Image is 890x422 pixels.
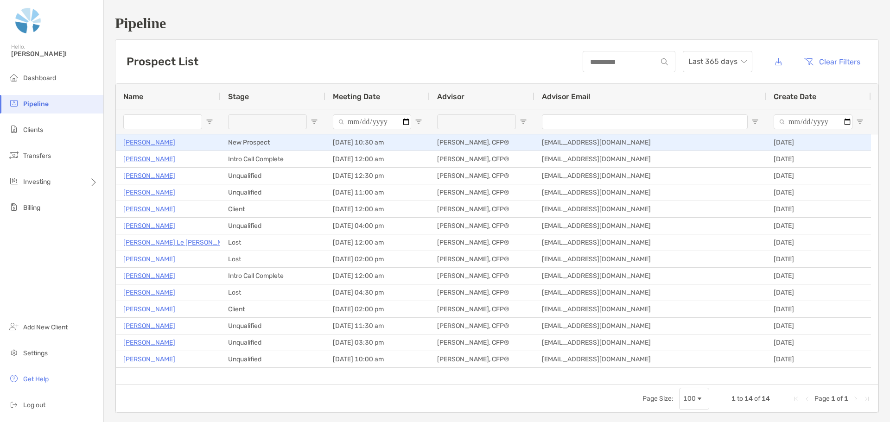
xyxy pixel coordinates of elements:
[737,395,743,403] span: to
[11,50,98,58] span: [PERSON_NAME]!
[534,284,766,301] div: [EMAIL_ADDRESS][DOMAIN_NAME]
[23,178,51,186] span: Investing
[325,168,430,184] div: [DATE] 12:30 pm
[430,251,534,267] div: [PERSON_NAME], CFP®
[221,351,325,367] div: Unqualified
[123,137,175,148] a: [PERSON_NAME]
[534,318,766,334] div: [EMAIL_ADDRESS][DOMAIN_NAME]
[115,15,879,32] h1: Pipeline
[852,395,859,403] div: Next Page
[123,320,175,332] a: [PERSON_NAME]
[23,375,49,383] span: Get Help
[123,353,175,365] a: [PERSON_NAME]
[23,204,40,212] span: Billing
[520,118,527,126] button: Open Filter Menu
[325,318,430,334] div: [DATE] 11:30 am
[333,114,411,129] input: Meeting Date Filter Input
[430,218,534,234] div: [PERSON_NAME], CFP®
[8,150,19,161] img: transfers icon
[534,184,766,201] div: [EMAIL_ADDRESS][DOMAIN_NAME]
[766,268,871,284] div: [DATE]
[688,51,747,72] span: Last 365 days
[774,114,852,129] input: Create Date Filter Input
[8,72,19,83] img: dashboard icon
[534,301,766,317] div: [EMAIL_ADDRESS][DOMAIN_NAME]
[430,334,534,351] div: [PERSON_NAME], CFP®
[333,92,380,101] span: Meeting Date
[534,251,766,267] div: [EMAIL_ADDRESS][DOMAIN_NAME]
[325,134,430,151] div: [DATE] 10:30 am
[23,74,56,82] span: Dashboard
[325,218,430,234] div: [DATE] 04:00 pm
[856,118,864,126] button: Open Filter Menu
[766,284,871,301] div: [DATE]
[766,318,871,334] div: [DATE]
[221,218,325,234] div: Unqualified
[11,4,45,37] img: Zoe Logo
[221,151,325,167] div: Intro Call Complete
[325,351,430,367] div: [DATE] 10:00 am
[123,170,175,182] a: [PERSON_NAME]
[430,318,534,334] div: [PERSON_NAME], CFP®
[23,152,51,160] span: Transfers
[8,124,19,135] img: clients icon
[751,118,759,126] button: Open Filter Menu
[23,126,43,134] span: Clients
[123,253,175,265] p: [PERSON_NAME]
[221,184,325,201] div: Unqualified
[123,287,175,298] p: [PERSON_NAME]
[766,234,871,251] div: [DATE]
[123,187,175,198] a: [PERSON_NAME]
[8,399,19,410] img: logout icon
[221,284,325,301] div: Lost
[221,301,325,317] div: Client
[123,237,237,248] a: [PERSON_NAME] Le [PERSON_NAME]
[123,114,202,129] input: Name Filter Input
[325,234,430,251] div: [DATE] 12:00 am
[534,134,766,151] div: [EMAIL_ADDRESS][DOMAIN_NAME]
[542,114,748,129] input: Advisor Email Filter Input
[311,118,318,126] button: Open Filter Menu
[430,168,534,184] div: [PERSON_NAME], CFP®
[8,321,19,332] img: add_new_client icon
[430,151,534,167] div: [PERSON_NAME], CFP®
[23,323,68,331] span: Add New Client
[766,251,871,267] div: [DATE]
[534,201,766,217] div: [EMAIL_ADDRESS][DOMAIN_NAME]
[534,168,766,184] div: [EMAIL_ADDRESS][DOMAIN_NAME]
[661,58,668,65] img: input icon
[221,334,325,351] div: Unqualified
[221,234,325,251] div: Lost
[221,318,325,334] div: Unqualified
[430,284,534,301] div: [PERSON_NAME], CFP®
[430,184,534,201] div: [PERSON_NAME], CFP®
[8,176,19,187] img: investing icon
[23,349,48,357] span: Settings
[792,395,800,403] div: First Page
[837,395,843,403] span: of
[325,334,430,351] div: [DATE] 03:30 pm
[123,203,175,215] a: [PERSON_NAME]
[221,168,325,184] div: Unqualified
[774,92,816,101] span: Create Date
[542,92,590,101] span: Advisor Email
[731,395,736,403] span: 1
[430,134,534,151] div: [PERSON_NAME], CFP®
[221,268,325,284] div: Intro Call Complete
[754,395,760,403] span: of
[123,303,175,315] a: [PERSON_NAME]
[430,351,534,367] div: [PERSON_NAME], CFP®
[123,220,175,232] a: [PERSON_NAME]
[766,151,871,167] div: [DATE]
[325,151,430,167] div: [DATE] 12:00 am
[8,98,19,109] img: pipeline icon
[123,153,175,165] a: [PERSON_NAME]
[325,184,430,201] div: [DATE] 11:00 am
[23,100,49,108] span: Pipeline
[534,334,766,351] div: [EMAIL_ADDRESS][DOMAIN_NAME]
[797,51,867,72] button: Clear Filters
